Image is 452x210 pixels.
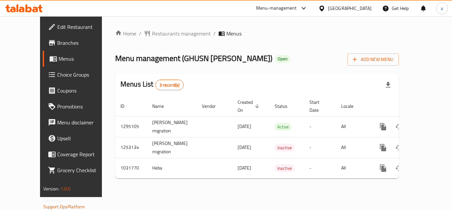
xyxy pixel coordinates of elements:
span: Menu disclaimer [57,118,110,126]
span: Menus [59,55,110,63]
div: Open [275,55,290,63]
a: Coupons [43,83,115,99]
li: / [139,30,141,37]
span: Menus [226,30,242,37]
nav: breadcrumb [115,30,399,37]
button: more [375,140,391,156]
span: 3 record(s) [156,82,184,88]
span: Coverage Report [57,150,110,158]
span: Menu management ( GHUSN [PERSON_NAME] ) [115,51,272,66]
a: Branches [43,35,115,51]
span: Vendor [202,102,224,110]
td: - [304,137,336,158]
button: Change Status [391,119,407,135]
td: 1253134 [115,137,147,158]
a: Choice Groups [43,67,115,83]
span: Inactive [275,144,294,152]
span: a [441,5,443,12]
span: Created On [238,98,261,114]
span: Choice Groups [57,71,110,79]
button: Change Status [391,140,407,156]
th: Actions [370,96,444,116]
a: Edit Restaurant [43,19,115,35]
span: Add New Menu [353,55,393,64]
td: All [336,137,370,158]
a: Promotions [43,99,115,114]
span: Name [152,102,172,110]
span: Edit Restaurant [57,23,110,31]
td: All [336,116,370,137]
span: Get support on: [43,196,74,204]
div: [GEOGRAPHIC_DATA] [328,5,372,12]
a: Menu disclaimer [43,114,115,130]
td: 1031770 [115,158,147,178]
td: 1295105 [115,116,147,137]
td: All [336,158,370,178]
a: Restaurants management [144,30,211,37]
td: - [304,116,336,137]
span: Branches [57,39,110,47]
table: enhanced table [115,96,444,178]
button: more [375,160,391,176]
div: Inactive [275,144,294,152]
div: Menu-management [256,4,297,12]
a: Home [115,30,136,37]
td: Heba [147,158,197,178]
td: [PERSON_NAME] migration [147,137,197,158]
button: more [375,119,391,135]
span: Active [275,123,292,131]
span: [DATE] [238,164,251,172]
div: Active [275,123,292,131]
span: Start Date [309,98,328,114]
div: Export file [380,77,396,93]
span: Status [275,102,296,110]
button: Change Status [391,160,407,176]
span: Grocery Checklist [57,166,110,174]
span: Open [275,56,290,62]
span: ID [120,102,133,110]
a: Grocery Checklist [43,162,115,178]
span: Restaurants management [152,30,211,37]
span: [DATE] [238,143,251,152]
li: / [213,30,216,37]
td: [PERSON_NAME] migration [147,116,197,137]
a: Coverage Report [43,146,115,162]
td: - [304,158,336,178]
a: Menus [43,51,115,67]
span: Inactive [275,165,294,172]
h2: Menus List [120,79,184,90]
span: Locale [341,102,362,110]
span: 1.0.0 [61,184,71,193]
a: Upsell [43,130,115,146]
span: [DATE] [238,122,251,131]
button: Add New Menu [347,53,399,66]
span: Version: [43,184,60,193]
span: Promotions [57,103,110,110]
span: Upsell [57,134,110,142]
span: Coupons [57,87,110,95]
